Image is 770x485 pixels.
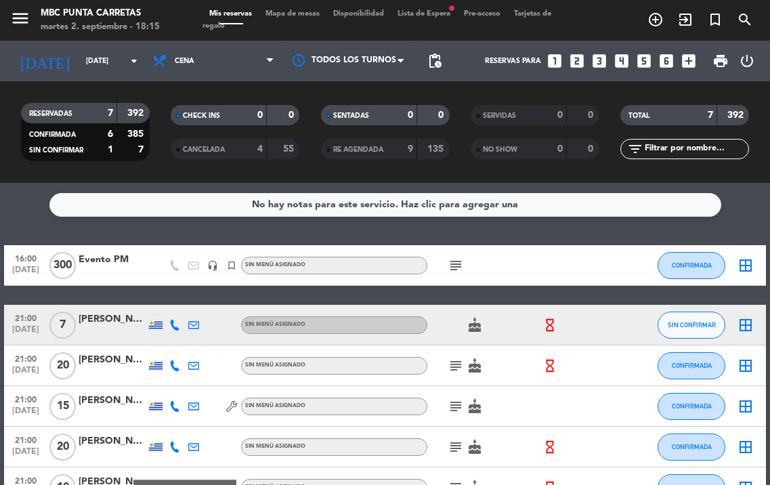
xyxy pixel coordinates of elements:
[10,8,30,33] button: menu
[643,142,748,156] input: Filtrar por nombre...
[672,443,712,450] span: CONFIRMADA
[391,10,457,18] span: Lista de Espera
[737,257,754,274] i: border_all
[647,12,664,28] i: add_circle_outline
[658,252,725,279] button: CONFIRMADA
[9,250,43,266] span: 16:00
[557,110,563,120] strong: 0
[259,10,326,18] span: Mapa de mesas
[79,393,146,408] div: [PERSON_NAME]
[29,110,72,117] span: RESERVADAS
[127,108,146,118] strong: 392
[49,393,76,420] span: 15
[448,358,464,374] i: subject
[467,398,483,415] i: cake
[680,52,698,70] i: add_box
[333,146,383,153] span: RE AGENDADA
[288,110,297,120] strong: 0
[79,434,146,449] div: [PERSON_NAME]
[658,352,725,379] button: CONFIRMADA
[588,144,596,154] strong: 0
[658,393,725,420] button: CONFIRMADA
[29,131,76,138] span: CONFIRMADA
[483,112,516,119] span: SERVIDAS
[79,312,146,327] div: [PERSON_NAME]
[672,362,712,369] span: CONFIRMADA
[9,447,43,463] span: [DATE]
[202,10,259,18] span: Mis reservas
[737,317,754,333] i: border_all
[658,312,725,339] button: SIN CONFIRMAR
[108,108,113,118] strong: 7
[79,252,146,268] div: Evento PM
[257,144,263,154] strong: 4
[628,112,649,119] span: TOTAL
[668,321,716,329] span: SIN CONFIRMAR
[183,146,225,153] span: CANCELADA
[408,144,413,154] strong: 9
[542,318,557,333] i: hourglass_empty
[677,12,693,28] i: exit_to_app
[568,52,586,70] i: looks_two
[10,47,79,76] i: [DATE]
[739,53,755,69] i: power_settings_new
[557,144,563,154] strong: 0
[542,358,557,373] i: hourglass_empty
[127,129,146,139] strong: 385
[79,352,146,368] div: [PERSON_NAME]
[108,129,113,139] strong: 6
[448,398,464,415] i: subject
[41,20,160,34] div: martes 2. septiembre - 18:15
[333,112,369,119] span: SENTADAS
[467,358,483,374] i: cake
[49,352,76,379] span: 20
[672,261,712,269] span: CONFIRMADA
[707,12,723,28] i: turned_in_not
[175,57,194,65] span: Cena
[41,7,160,20] div: MBC Punta Carretas
[9,325,43,341] span: [DATE]
[245,362,305,368] span: Sin menú asignado
[408,110,413,120] strong: 0
[737,358,754,374] i: border_all
[283,144,297,154] strong: 55
[457,10,507,18] span: Pre-acceso
[591,52,608,70] i: looks_3
[245,444,305,449] span: Sin menú asignado
[138,145,146,154] strong: 7
[108,145,113,154] strong: 1
[737,12,753,28] i: search
[9,431,43,447] span: 21:00
[727,110,746,120] strong: 392
[734,41,760,81] div: LOG OUT
[245,322,305,327] span: Sin menú asignado
[9,350,43,366] span: 21:00
[207,260,218,271] i: headset_mic
[635,52,653,70] i: looks_5
[467,439,483,455] i: cake
[737,439,754,455] i: border_all
[448,257,464,274] i: subject
[427,144,446,154] strong: 135
[126,53,142,69] i: arrow_drop_down
[542,440,557,455] i: hourglass_empty
[9,406,43,422] span: [DATE]
[613,52,630,70] i: looks_4
[737,398,754,415] i: border_all
[49,312,76,339] span: 7
[49,434,76,461] span: 20
[712,53,729,69] span: print
[672,402,712,410] span: CONFIRMADA
[485,57,541,65] span: Reservas para
[9,366,43,381] span: [DATE]
[483,146,517,153] span: NO SHOW
[49,252,76,279] span: 300
[546,52,563,70] i: looks_one
[9,266,43,281] span: [DATE]
[245,403,305,408] span: Sin menú asignado
[467,317,483,333] i: cake
[326,10,391,18] span: Disponibilidad
[658,434,725,461] button: CONFIRMADA
[183,112,220,119] span: CHECK INS
[29,147,83,154] span: SIN CONFIRMAR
